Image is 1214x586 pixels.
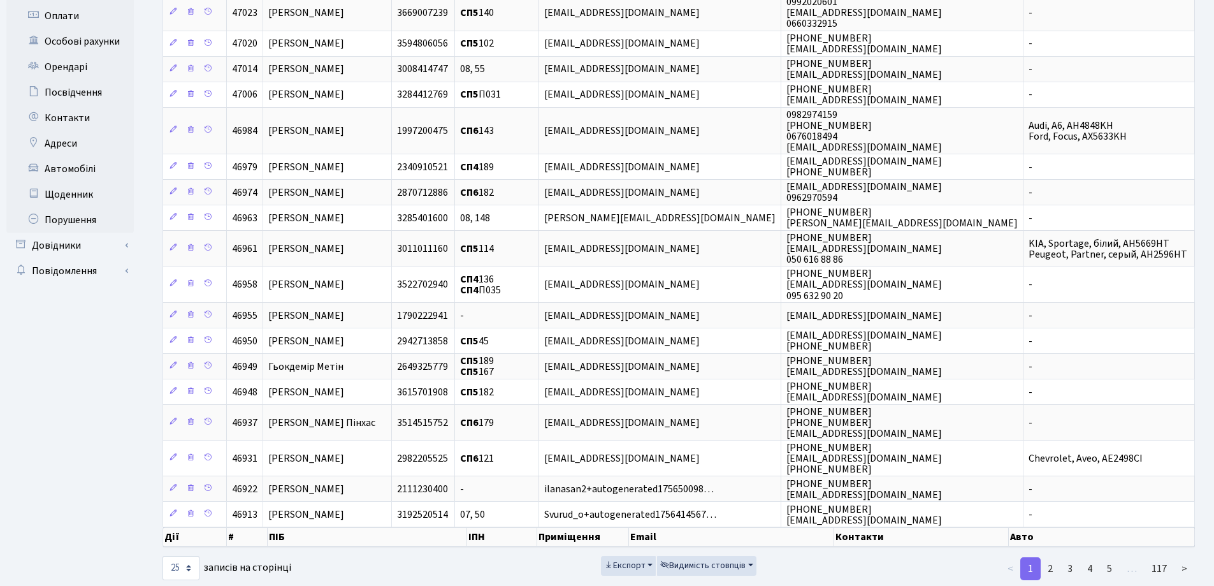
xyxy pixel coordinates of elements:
[544,160,700,174] span: [EMAIL_ADDRESS][DOMAIN_NAME]
[604,559,646,572] span: Експорт
[1029,6,1032,20] span: -
[268,37,344,51] span: [PERSON_NAME]
[6,29,134,54] a: Особові рахунки
[786,328,942,353] span: [EMAIL_ADDRESS][DOMAIN_NAME] [PHONE_NUMBER]
[1144,557,1174,580] a: 117
[232,6,257,20] span: 47023
[460,37,494,51] span: 102
[232,482,257,496] span: 46922
[460,6,479,20] b: СП5
[786,309,942,323] span: [EMAIL_ADDRESS][DOMAIN_NAME]
[460,88,501,102] span: П031
[6,80,134,105] a: Посвідчення
[460,482,464,496] span: -
[268,527,467,546] th: ПІБ
[1029,385,1032,399] span: -
[397,124,448,138] span: 1997200475
[1060,557,1080,580] a: 3
[660,559,746,572] span: Видимість стовпців
[232,186,257,200] span: 46974
[460,124,479,138] b: СП6
[786,354,942,379] span: [PHONE_NUMBER] [EMAIL_ADDRESS][DOMAIN_NAME]
[460,385,494,399] span: 182
[6,156,134,182] a: Автомобілі
[786,180,942,205] span: [EMAIL_ADDRESS][DOMAIN_NAME] 0962970594
[268,278,344,292] span: [PERSON_NAME]
[1029,334,1032,348] span: -
[232,62,257,77] span: 47014
[786,379,942,404] span: [PHONE_NUMBER] [EMAIL_ADDRESS][DOMAIN_NAME]
[232,124,257,138] span: 46984
[460,354,479,368] b: СП5
[1009,527,1195,546] th: Авто
[1029,237,1187,261] span: KIA, Sportage, білий, AH5669HT Peugeot, Partner, серый, AH2596HT
[6,258,134,284] a: Повідомлення
[460,88,479,102] b: СП5
[786,205,1018,230] span: [PHONE_NUMBER] [PERSON_NAME][EMAIL_ADDRESS][DOMAIN_NAME]
[268,360,343,374] span: Гьокдемір Метін
[268,416,375,430] span: [PERSON_NAME] Пінхас
[544,124,700,138] span: [EMAIL_ADDRESS][DOMAIN_NAME]
[786,502,942,527] span: [PHONE_NUMBER] [EMAIL_ADDRESS][DOMAIN_NAME]
[1029,360,1032,374] span: -
[268,242,344,256] span: [PERSON_NAME]
[268,508,344,522] span: [PERSON_NAME]
[397,385,448,399] span: 3615701908
[786,154,942,179] span: [EMAIL_ADDRESS][DOMAIN_NAME] [PHONE_NUMBER]
[460,354,494,379] span: 189 167
[786,57,942,82] span: [PHONE_NUMBER] [EMAIL_ADDRESS][DOMAIN_NAME]
[460,385,479,399] b: СП5
[268,451,344,465] span: [PERSON_NAME]
[268,211,344,225] span: [PERSON_NAME]
[6,3,134,29] a: Оплати
[786,82,942,107] span: [PHONE_NUMBER] [EMAIL_ADDRESS][DOMAIN_NAME]
[268,160,344,174] span: [PERSON_NAME]
[786,441,942,476] span: [PHONE_NUMBER] [EMAIL_ADDRESS][DOMAIN_NAME] [PHONE_NUMBER]
[544,334,700,348] span: [EMAIL_ADDRESS][DOMAIN_NAME]
[460,6,494,20] span: 140
[397,62,448,77] span: 3008414747
[6,54,134,80] a: Орендарі
[544,88,700,102] span: [EMAIL_ADDRESS][DOMAIN_NAME]
[544,6,700,20] span: [EMAIL_ADDRESS][DOMAIN_NAME]
[544,385,700,399] span: [EMAIL_ADDRESS][DOMAIN_NAME]
[629,527,834,546] th: Email
[460,416,494,430] span: 179
[460,160,494,174] span: 189
[268,334,344,348] span: [PERSON_NAME]
[397,482,448,496] span: 2111230400
[460,160,479,174] b: СП4
[397,360,448,374] span: 2649325779
[786,405,942,441] span: [PHONE_NUMBER] [PHONE_NUMBER] [EMAIL_ADDRESS][DOMAIN_NAME]
[544,451,700,465] span: [EMAIL_ADDRESS][DOMAIN_NAME]
[460,365,479,379] b: СП5
[1029,186,1032,200] span: -
[1080,557,1100,580] a: 4
[544,278,700,292] span: [EMAIL_ADDRESS][DOMAIN_NAME]
[834,527,1009,546] th: Контакти
[601,556,656,576] button: Експорт
[397,186,448,200] span: 2870712886
[657,556,756,576] button: Видимість стовпців
[397,160,448,174] span: 2340910521
[460,334,489,348] span: 45
[1029,62,1032,77] span: -
[544,211,776,225] span: [PERSON_NAME][EMAIL_ADDRESS][DOMAIN_NAME]
[232,360,257,374] span: 46949
[232,211,257,225] span: 46963
[227,527,268,546] th: #
[544,62,700,77] span: [EMAIL_ADDRESS][DOMAIN_NAME]
[268,88,344,102] span: [PERSON_NAME]
[397,309,448,323] span: 1790222941
[786,231,942,267] span: [PHONE_NUMBER] [EMAIL_ADDRESS][DOMAIN_NAME] 050 616 88 86
[163,556,291,580] label: записів на сторінці
[232,278,257,292] span: 46958
[460,416,479,430] b: СП6
[460,508,485,522] span: 07, 50
[232,309,257,323] span: 46955
[460,272,501,297] span: 136 П035
[232,37,257,51] span: 47020
[544,508,716,522] span: Svurud_o+autogenerated1756414567…
[397,278,448,292] span: 3522702940
[1029,160,1032,174] span: -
